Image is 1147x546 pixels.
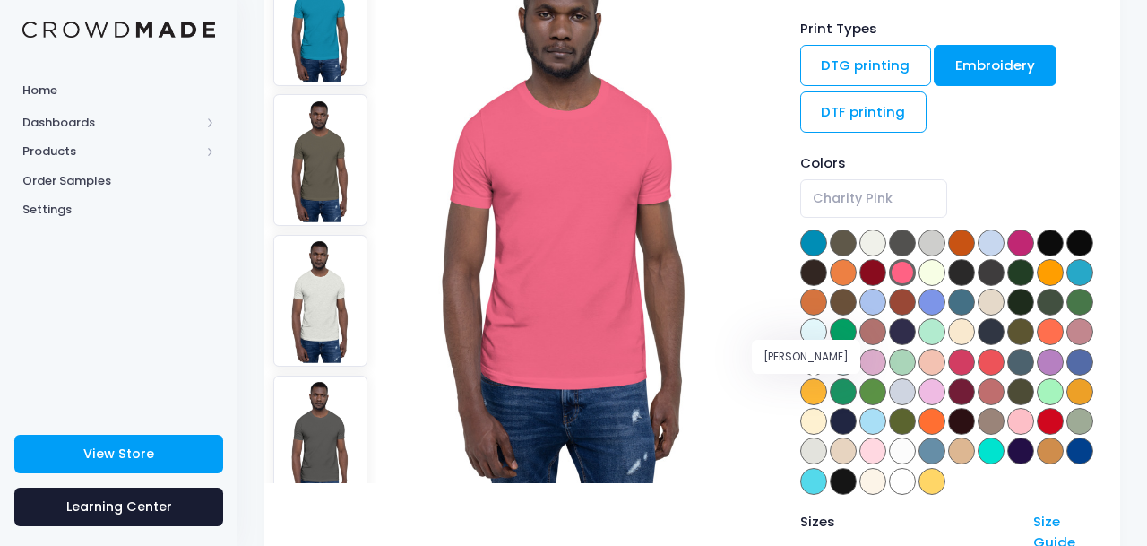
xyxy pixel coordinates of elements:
[813,189,893,208] span: Charity Pink
[14,488,223,526] a: Learning Center
[22,172,215,190] span: Order Samples
[800,19,1094,39] div: Print Types
[66,498,172,516] span: Learning Center
[800,45,932,86] a: DTG printing
[22,201,215,219] span: Settings
[83,445,154,463] span: View Store
[22,114,200,132] span: Dashboards
[800,153,1094,173] div: Colors
[800,179,947,218] span: Charity Pink
[22,82,215,100] span: Home
[22,143,200,160] span: Products
[752,340,860,374] div: [PERSON_NAME]
[22,22,215,39] img: Logo
[934,45,1056,86] a: Embroidery
[14,435,223,473] a: View Store
[800,91,927,133] a: DTF printing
